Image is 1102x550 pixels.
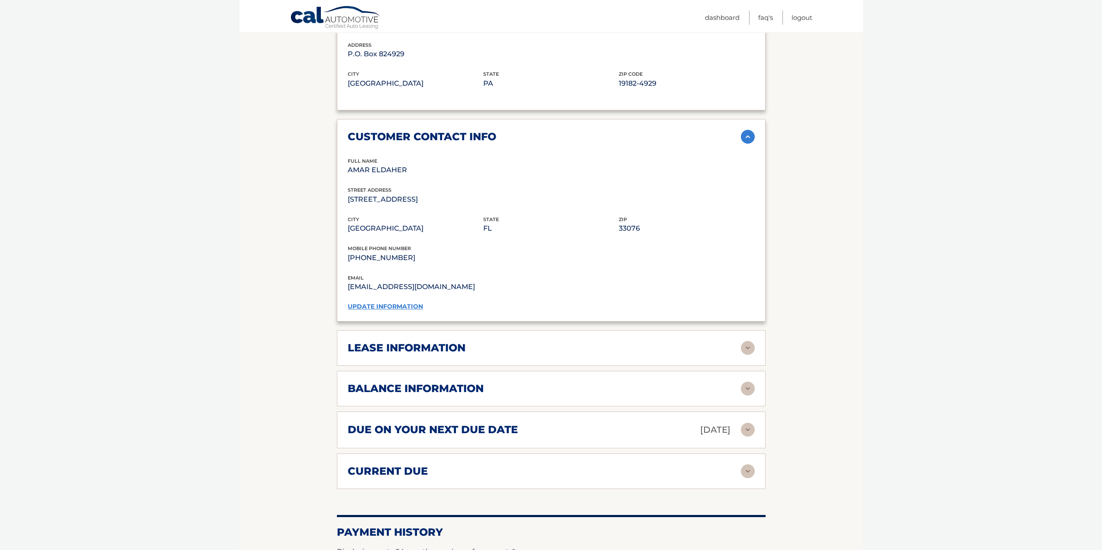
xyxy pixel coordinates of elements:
[741,464,755,478] img: accordion-rest.svg
[348,341,465,354] h2: lease information
[741,382,755,396] img: accordion-rest.svg
[619,77,754,90] p: 19182-4929
[348,275,364,281] span: email
[483,71,499,77] span: state
[337,526,766,539] h2: Payment History
[741,341,755,355] img: accordion-rest.svg
[348,158,377,164] span: full name
[700,422,730,437] p: [DATE]
[348,302,423,310] a: update information
[619,71,643,77] span: zip code
[483,216,499,222] span: state
[348,281,551,293] p: [EMAIL_ADDRESS][DOMAIN_NAME]
[348,382,484,395] h2: balance information
[348,77,483,90] p: [GEOGRAPHIC_DATA]
[741,130,755,144] img: accordion-active.svg
[348,222,483,235] p: [GEOGRAPHIC_DATA]
[348,71,359,77] span: city
[758,10,773,25] a: FAQ's
[348,245,411,251] span: mobile phone number
[348,48,483,60] p: P.O. Box 824929
[348,216,359,222] span: city
[348,187,391,193] span: street address
[483,77,619,90] p: PA
[619,222,754,235] p: 33076
[290,6,381,31] a: Cal Automotive
[348,42,372,48] span: address
[348,423,518,436] h2: due on your next due date
[619,216,627,222] span: zip
[483,222,619,235] p: FL
[348,164,483,176] p: AMAR ELDAHER
[741,423,755,437] img: accordion-rest.svg
[705,10,740,25] a: Dashboard
[348,193,483,206] p: [STREET_ADDRESS]
[348,130,496,143] h2: customer contact info
[348,252,755,264] p: [PHONE_NUMBER]
[792,10,812,25] a: Logout
[348,465,428,478] h2: current due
